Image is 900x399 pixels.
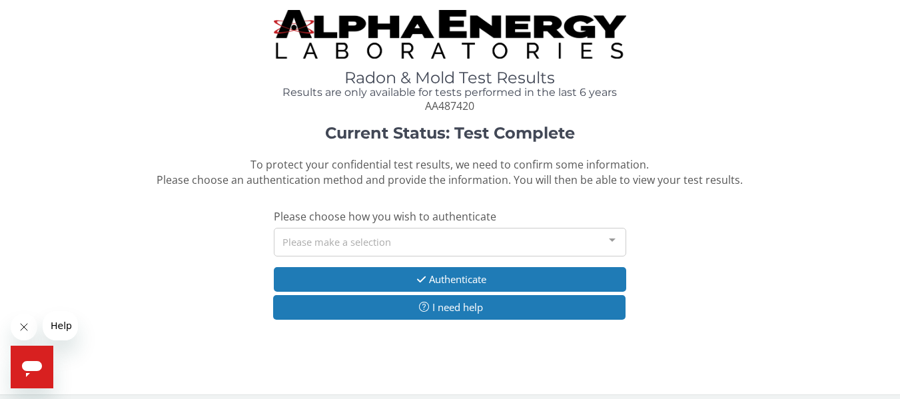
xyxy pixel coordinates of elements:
h4: Results are only available for tests performed in the last 6 years [274,87,626,99]
button: Authenticate [274,267,626,292]
span: Please choose how you wish to authenticate [274,209,496,224]
span: Please make a selection [282,234,391,249]
button: I need help [273,295,625,320]
iframe: Message from company [43,311,78,340]
iframe: Close message [11,314,37,340]
iframe: Button to launch messaging window [11,346,53,388]
h1: Radon & Mold Test Results [274,69,626,87]
strong: Current Status: Test Complete [325,123,575,143]
img: TightCrop.jpg [274,10,626,59]
span: AA487420 [425,99,474,113]
span: To protect your confidential test results, we need to confirm some information. Please choose an ... [157,157,743,187]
